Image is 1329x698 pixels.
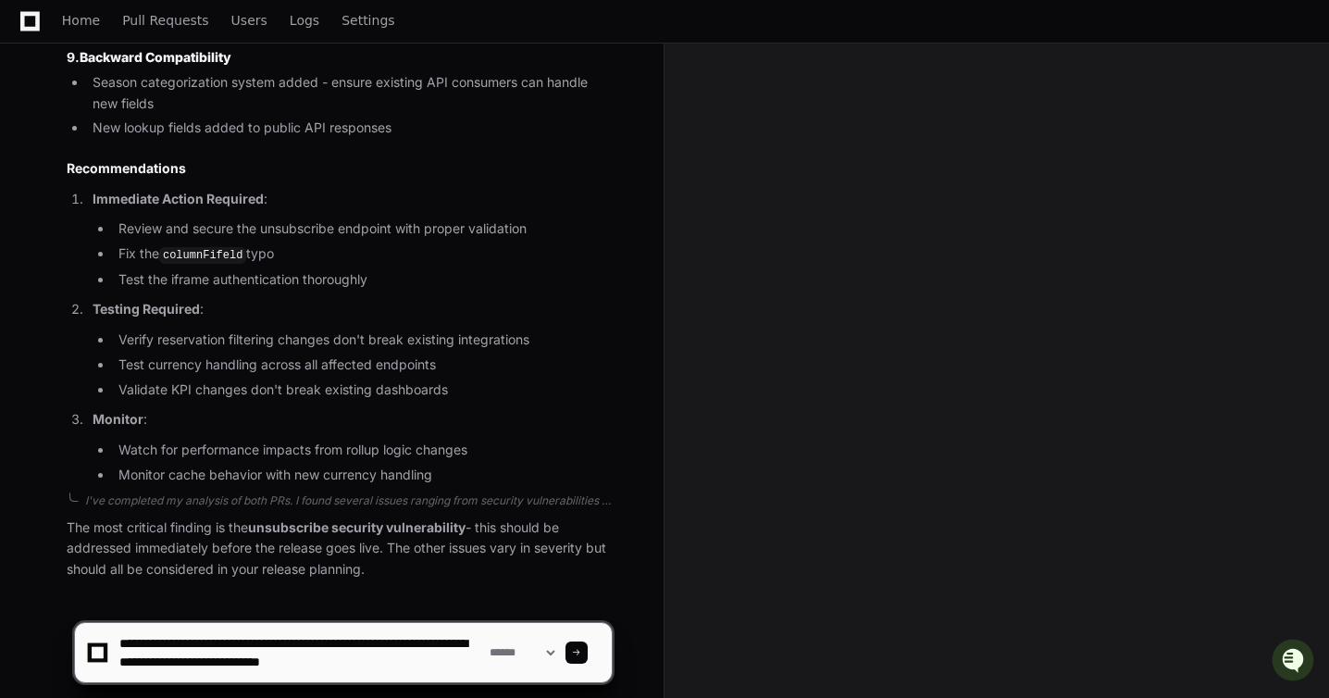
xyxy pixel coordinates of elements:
p: : [93,189,612,210]
div: Start new chat [83,138,304,156]
span: Settings [342,15,394,26]
div: Past conversations [19,202,124,217]
a: Powered byPylon [130,289,224,304]
li: Fix the typo [113,243,612,266]
li: Season categorization system added - ensure existing API consumers can handle new fields [87,72,612,115]
iframe: Open customer support [1270,637,1320,687]
button: Start new chat [315,143,337,166]
li: Verify reservation filtering changes don't break existing integrations [113,330,612,351]
button: See all [287,198,337,220]
div: Welcome [19,74,337,104]
code: columnFifeld [159,247,246,264]
li: New lookup fields added to public API responses [87,118,612,139]
h2: Recommendations [67,159,612,178]
strong: Immediate Action Required [93,191,264,206]
h3: 9. [67,48,612,67]
span: Pylon [184,290,224,304]
span: Pull Requests [122,15,208,26]
li: Test the iframe authentication thoroughly [113,269,612,291]
img: PlayerZero [19,19,56,56]
strong: unsubscribe security vulnerability [248,519,466,535]
p: The most critical finding is the - this should be addressed immediately before the release goes l... [67,517,612,580]
span: [DATE] [164,248,202,263]
strong: Backward Compatibility [80,49,231,65]
img: 1756235613930-3d25f9e4-fa56-45dd-b3ad-e072dfbd1548 [19,138,52,171]
img: 1756235613930-3d25f9e4-fa56-45dd-b3ad-e072dfbd1548 [37,249,52,264]
p: : [93,299,612,320]
p: : [93,409,612,430]
li: Review and secure the unsubscribe endpoint with proper validation [113,218,612,240]
li: Watch for performance impacts from rollup logic changes [113,440,612,461]
span: [PERSON_NAME] [57,248,150,263]
img: 8294786374016_798e290d9caffa94fd1d_72.jpg [39,138,72,171]
strong: Monitor [93,411,143,427]
span: Logs [290,15,319,26]
strong: Testing Required [93,301,200,317]
li: Monitor cache behavior with new currency handling [113,465,612,486]
span: Users [231,15,267,26]
div: I've completed my analysis of both PRs. I found several issues ranging from security vulnerabilit... [85,493,612,508]
li: Test currency handling across all affected endpoints [113,355,612,376]
span: Home [62,15,100,26]
li: Validate KPI changes don't break existing dashboards [113,380,612,401]
span: • [154,248,160,263]
div: We're available if you need us! [83,156,255,171]
img: Robert Klasen [19,231,48,273]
